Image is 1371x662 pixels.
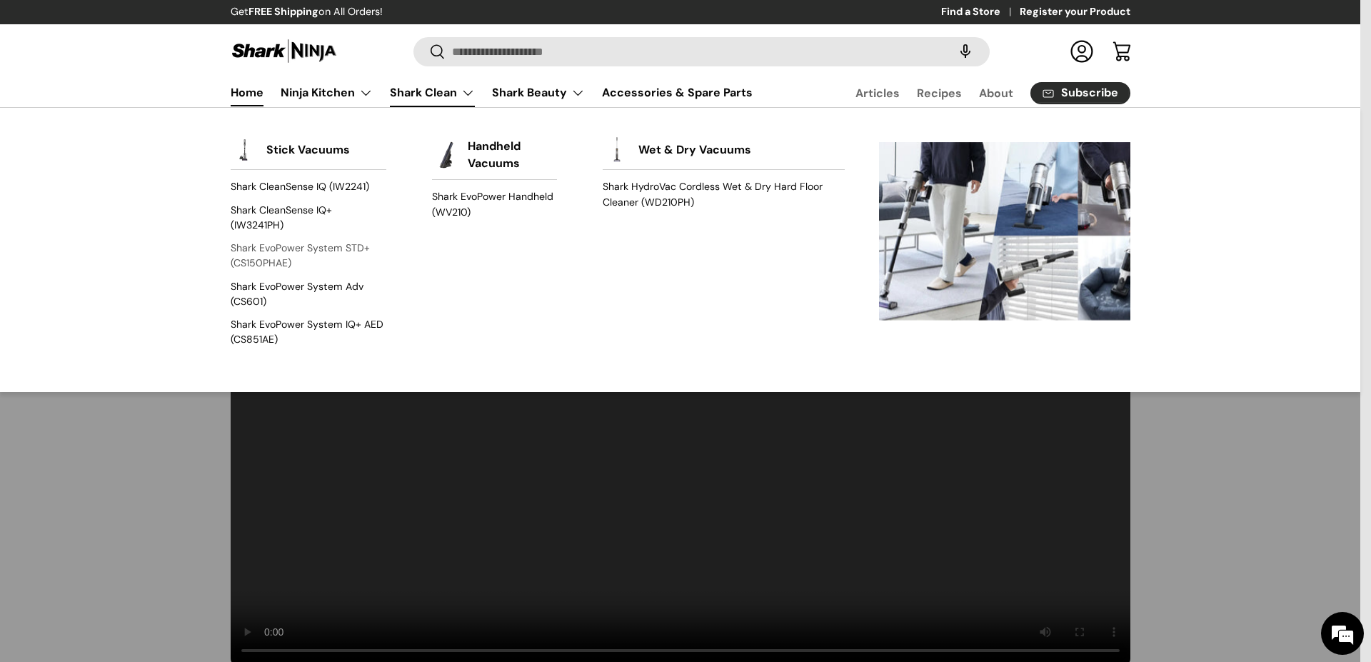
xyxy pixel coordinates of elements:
p: Get on All Orders! [231,4,383,20]
speech-search-button: Search by voice [943,36,988,67]
a: Register your Product [1020,4,1130,20]
a: Find a Store [941,4,1020,20]
a: About [979,79,1013,107]
a: Accessories & Spare Parts [602,79,753,106]
summary: Shark Clean [381,79,483,107]
nav: Primary [231,79,753,107]
a: Subscribe [1030,82,1130,104]
summary: Shark Beauty [483,79,593,107]
summary: Ninja Kitchen [272,79,381,107]
a: Recipes [917,79,962,107]
strong: FREE Shipping [248,5,318,18]
a: Home [231,79,263,106]
span: Subscribe [1061,87,1118,99]
nav: Secondary [821,79,1130,107]
img: Shark Ninja Philippines [231,37,338,65]
a: Articles [855,79,900,107]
